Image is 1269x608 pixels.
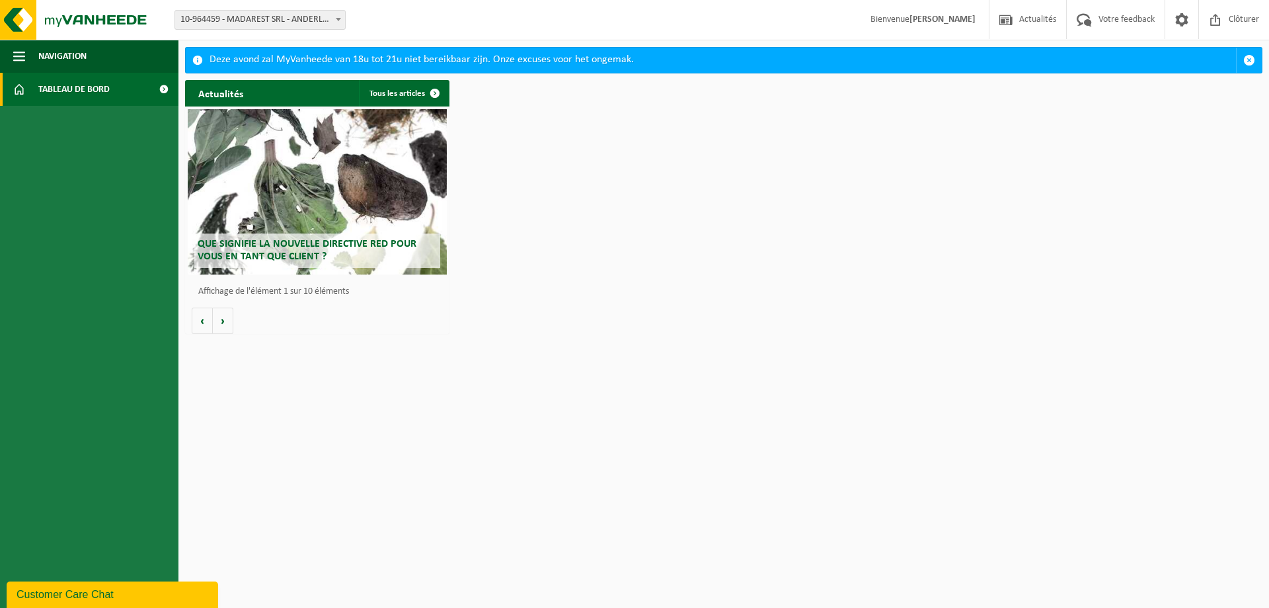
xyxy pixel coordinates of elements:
a: Que signifie la nouvelle directive RED pour vous en tant que client ? [188,109,447,275]
h2: Actualités [185,80,256,106]
span: Tableau de bord [38,73,110,106]
iframe: chat widget [7,579,221,608]
button: Vorige [192,308,213,334]
div: Deze avond zal MyVanheede van 18u tot 21u niet bereikbaar zijn. Onze excuses voor het ongemak. [210,48,1236,73]
a: Tous les articles [359,80,448,107]
strong: [PERSON_NAME] [909,15,976,24]
span: 10-964459 - MADAREST SRL - ANDERLUES [174,10,346,30]
span: Que signifie la nouvelle directive RED pour vous en tant que client ? [198,239,416,262]
span: 10-964459 - MADAREST SRL - ANDERLUES [175,11,345,29]
p: Affichage de l'élément 1 sur 10 éléments [198,287,443,296]
button: Volgende [213,308,233,334]
span: Navigation [38,40,87,73]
